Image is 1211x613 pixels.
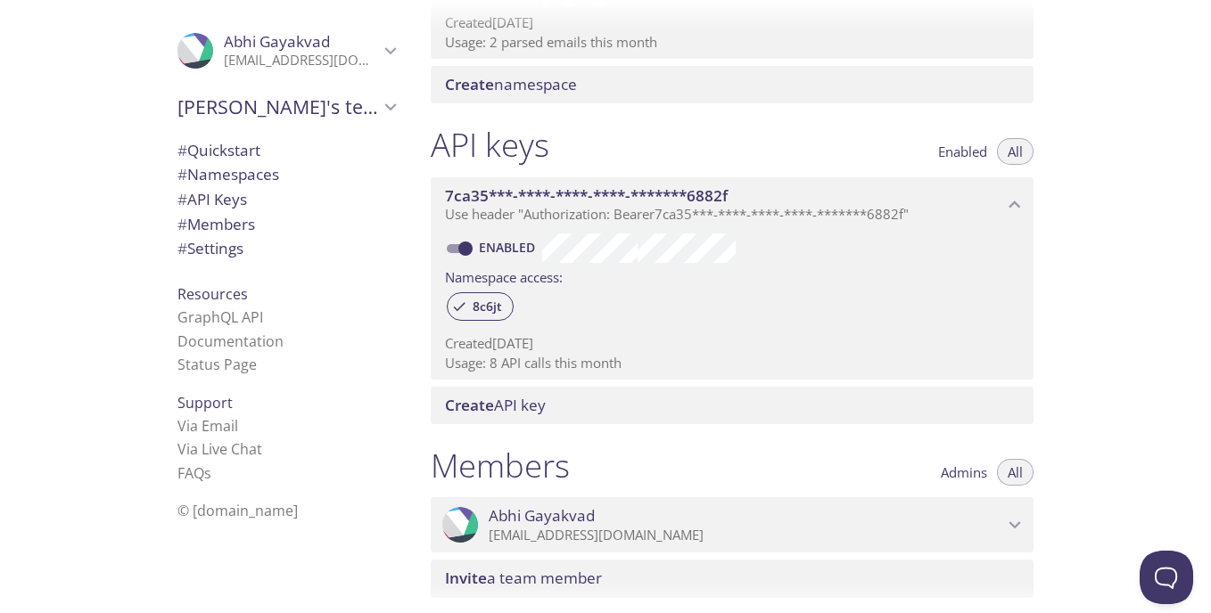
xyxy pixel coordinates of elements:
span: Abhi Gayakvad [489,506,595,526]
button: All [997,138,1034,165]
div: Create API Key [431,387,1034,424]
a: GraphQL API [177,307,263,327]
div: Abhi Gayakvad [431,497,1034,552]
div: Abhi Gayakvad [163,21,409,80]
h1: API keys [431,125,549,165]
button: Admins [930,459,998,486]
span: Settings [177,238,243,258]
iframe: Help Scout Beacon - Open [1140,551,1193,604]
span: # [177,189,187,209]
a: Documentation [177,331,284,351]
span: namespace [445,74,577,94]
span: API key [445,395,546,415]
div: Quickstart [163,138,409,163]
span: API Keys [177,189,247,209]
p: [EMAIL_ADDRESS][DOMAIN_NAME] [224,52,379,69]
span: © [DOMAIN_NAME] [177,501,298,520]
span: Members [177,214,255,234]
a: FAQ [177,463,211,483]
p: Usage: 2 parsed emails this month [445,33,1019,52]
div: Invite a team member [431,560,1034,597]
p: [EMAIL_ADDRESS][DOMAIN_NAME] [489,527,1003,544]
span: Support [177,393,233,413]
span: Resources [177,284,248,304]
span: Abhi Gayakvad [224,31,330,52]
a: Enabled [476,239,542,256]
p: Created [DATE] [445,334,1019,353]
a: Via Live Chat [177,439,262,459]
label: Namespace access: [445,263,563,289]
p: Usage: 8 API calls this month [445,354,1019,372]
button: All [997,459,1034,486]
div: Create namespace [431,66,1034,103]
span: Create [445,395,494,415]
span: # [177,214,187,234]
a: Status Page [177,355,257,374]
span: # [177,238,187,258]
span: s [204,463,211,483]
span: # [177,164,187,184]
span: Namespaces [177,164,279,184]
div: 8c6jt [447,292,514,321]
div: Team Settings [163,236,409,261]
div: Abhi's team [163,84,409,130]
span: # [177,140,187,160]
span: 8c6jt [462,298,513,315]
div: Namespaces [163,162,409,187]
button: Enabled [927,138,998,165]
div: Members [163,212,409,237]
a: Via Email [177,416,238,436]
span: Create [445,74,494,94]
span: [PERSON_NAME]'s team [177,94,379,119]
span: a team member [445,568,602,588]
div: API Keys [163,187,409,212]
h1: Members [431,445,570,486]
span: Quickstart [177,140,260,160]
span: Invite [445,568,487,588]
